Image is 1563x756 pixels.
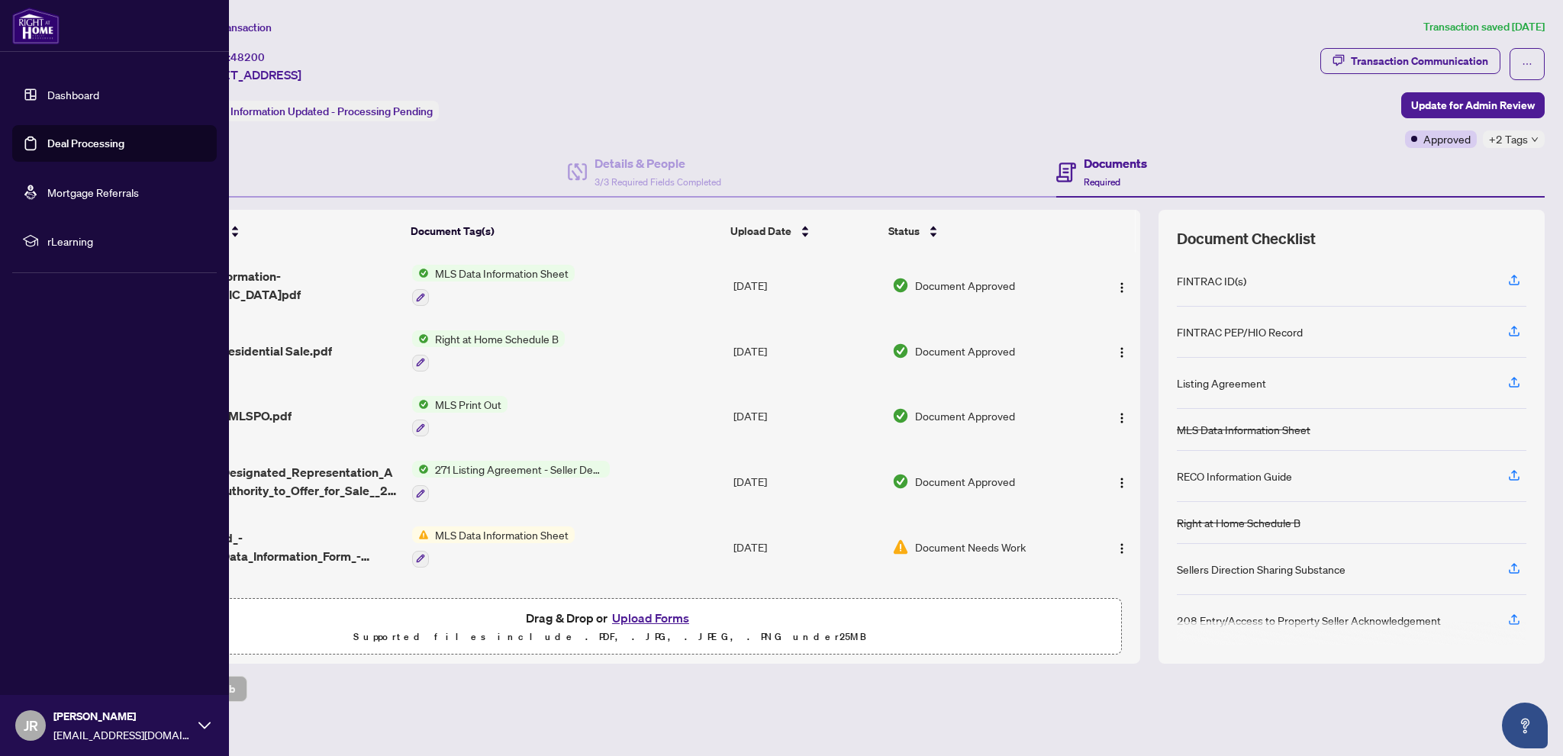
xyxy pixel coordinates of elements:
[412,526,575,568] button: Status IconMLS Data Information Sheet
[429,265,575,281] span: MLS Data Information Sheet
[53,726,191,743] span: [EMAIL_ADDRESS][DOMAIN_NAME]
[1177,514,1300,531] div: Right at Home Schedule B
[412,526,429,543] img: Status Icon
[892,343,909,359] img: Document Status
[429,526,575,543] span: MLS Data Information Sheet
[595,176,721,188] span: 3/3 Required Fields Completed
[1522,59,1532,69] span: ellipsis
[526,608,694,628] span: Drag & Drop or
[412,330,429,347] img: Status Icon
[727,384,886,449] td: [DATE]
[730,223,791,240] span: Upload Date
[1502,703,1548,748] button: Open asap
[412,396,429,413] img: Status Icon
[1084,176,1120,188] span: Required
[429,396,508,413] span: MLS Print Out
[724,210,882,253] th: Upload Date
[412,265,575,306] button: Status IconMLS Data Information Sheet
[892,473,909,490] img: Document Status
[230,50,265,64] span: 48200
[1489,130,1528,148] span: +2 Tags
[156,529,400,565] span: 290_Freehold_-_Sale_MLS_Data_Information_Form_-_PropTx-[PERSON_NAME].pdf
[727,449,886,514] td: [DATE]
[412,396,508,437] button: Status IconMLS Print Out
[190,21,272,34] span: View Transaction
[1177,468,1292,484] div: RECO Information Guide
[429,330,565,347] span: Right at Home Schedule B
[1116,281,1128,294] img: Logo
[1423,18,1545,36] article: Transaction saved [DATE]
[156,342,332,360] span: Schedule B Residential Sale.pdf
[404,210,724,253] th: Document Tag(s)
[1110,339,1134,363] button: Logo
[149,210,404,253] th: (6) File Name
[1177,272,1246,289] div: FINTRAC ID(s)
[1531,136,1539,143] span: down
[230,105,433,118] span: Information Updated - Processing Pending
[412,461,429,478] img: Status Icon
[53,708,191,725] span: [PERSON_NAME]
[47,185,139,199] a: Mortgage Referrals
[1084,154,1147,172] h4: Documents
[1411,93,1535,117] span: Update for Admin Review
[1110,273,1134,298] button: Logo
[1177,375,1266,391] div: Listing Agreement
[108,628,1112,646] p: Supported files include .PDF, .JPG, .JPEG, .PNG under 25 MB
[595,154,721,172] h4: Details & People
[98,599,1121,655] span: Drag & Drop orUpload FormsSupported files include .PDF, .JPG, .JPEG, .PNG under25MB
[727,514,886,580] td: [DATE]
[12,8,60,44] img: logo
[1110,404,1134,428] button: Logo
[727,580,886,645] td: [DATE]
[1423,130,1471,147] span: Approved
[892,407,909,424] img: Document Status
[1351,49,1488,73] div: Transaction Communication
[1177,323,1303,340] div: FINTRAC PEP/HIO Record
[189,101,439,121] div: Status:
[47,233,206,249] span: rLearning
[915,277,1015,294] span: Document Approved
[1177,228,1316,249] span: Document Checklist
[429,461,610,478] span: 271 Listing Agreement - Seller Designated Representation Agreement Authority to Offer for Sale
[727,253,886,318] td: [DATE]
[1116,412,1128,424] img: Logo
[1401,92,1545,118] button: Update for Admin Review
[607,608,694,628] button: Upload Forms
[1177,561,1345,577] div: Sellers Direction Sharing Substance
[1116,542,1128,555] img: Logo
[888,223,920,240] span: Status
[915,473,1015,490] span: Document Approved
[1177,421,1310,438] div: MLS Data Information Sheet
[1320,48,1500,74] button: Transaction Communication
[915,539,1026,555] span: Document Needs Work
[1110,469,1134,494] button: Logo
[1116,477,1128,489] img: Logo
[189,66,301,84] span: [STREET_ADDRESS]
[1110,535,1134,559] button: Logo
[156,267,400,304] span: MLS Data Information-[GEOGRAPHIC_DATA]pdf
[882,210,1080,253] th: Status
[412,330,565,372] button: Status IconRight at Home Schedule B
[727,318,886,384] td: [DATE]
[24,715,38,736] span: JR
[47,137,124,150] a: Deal Processing
[412,265,429,281] img: Status Icon
[915,407,1015,424] span: Document Approved
[47,88,99,101] a: Dashboard
[1177,612,1441,629] div: 208 Entry/Access to Property Seller Acknowledgement
[892,539,909,555] img: Document Status
[892,277,909,294] img: Document Status
[412,461,610,502] button: Status Icon271 Listing Agreement - Seller Designated Representation Agreement Authority to Offer ...
[156,463,400,500] span: 271_Seller_Designated_Representation_Agreement_Authority_to_Offer_for_Sale__2__-_PropTx-[PERSON_N...
[915,343,1015,359] span: Document Approved
[1116,346,1128,359] img: Logo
